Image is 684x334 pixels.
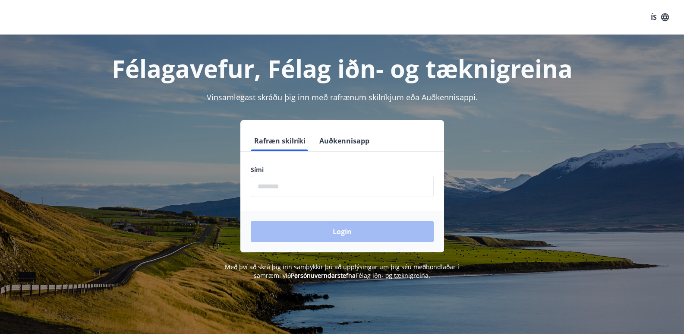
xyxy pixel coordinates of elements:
label: Sími [251,165,434,174]
button: Auðkennisapp [316,130,373,151]
button: Rafræn skilríki [251,130,309,151]
span: Með því að skrá þig inn samþykkir þú að upplýsingar um þig séu meðhöndlaðar í samræmi við Félag i... [225,263,459,280]
h1: Félagavefur, Félag iðn- og tæknigreina [42,52,643,85]
span: Vinsamlegast skráðu þig inn með rafrænum skilríkjum eða Auðkennisappi. [207,92,478,102]
a: Persónuverndarstefna [291,271,356,280]
button: ÍS [646,10,674,25]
